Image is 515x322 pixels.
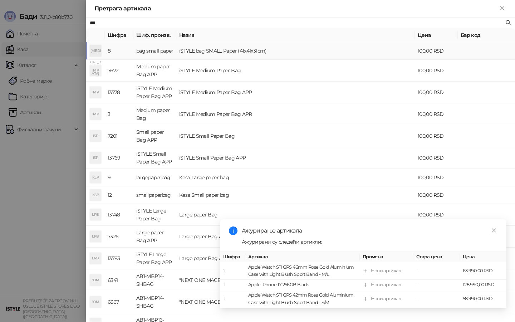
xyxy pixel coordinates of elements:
[105,82,133,103] td: 13778
[176,291,415,313] td: "NEXT ONE MACBOOK PRO 14"" SLIM SHOULDER BAG"
[105,169,133,186] td: 9
[105,103,133,125] td: 3
[220,252,245,262] th: Шифра
[90,65,101,76] div: IMP
[176,169,415,186] td: Kesa Large paper bag
[242,226,498,235] div: Ажурирање артикала
[245,262,360,280] td: Apple Watch S11 GPS 46mm Rose Gold Aluminium Case with Light Blush Sport Band - M/L
[176,204,415,226] td: Large paper Bag
[490,226,498,234] a: Close
[105,269,133,291] td: 6341
[133,248,176,269] td: iSTYLE Large Paper Bag APP
[105,204,133,226] td: 13748
[90,172,101,183] div: KLP
[176,28,415,42] th: Назив
[105,42,133,60] td: 8
[242,238,498,246] div: Ажурирани су следећи артикли:
[415,42,458,60] td: 100,00 RSD
[371,268,401,275] div: Нови артикал
[176,82,415,103] td: iSTYLE Medium Paper Bag APP
[491,228,496,233] span: close
[105,147,133,169] td: 13769
[415,147,458,169] td: 100,00 RSD
[415,186,458,204] td: 100,00 RSD
[245,280,360,291] td: Apple iPhone 17 256GB Black
[133,103,176,125] td: Medium paper Bag
[413,262,460,280] td: -
[133,186,176,204] td: smallpaperbag
[415,169,458,186] td: 100,00 RSD
[176,269,415,291] td: "NEXT ONE MACBOOK PRO 14"" SLIM SHOULDER BAG"
[245,291,360,308] td: Apple Watch S11 GPS 42mm Rose Gold Aluminium Case with Light Blush Sport Band - S/M
[133,291,176,313] td: AB1-MBP14-SHBAG
[176,147,415,169] td: iSTYLE Small Paper Bag APP
[133,204,176,226] td: iSTYLE Large Paper Bag
[415,125,458,147] td: 100,00 RSD
[371,296,401,303] div: Нови артикал
[90,209,101,220] div: LPB
[245,252,360,262] th: Артикал
[133,82,176,103] td: iSTYLE Medium Paper Bag APP
[176,186,415,204] td: Kesa Small paper bag
[371,282,401,289] div: Нови артикал
[413,291,460,308] td: -
[133,269,176,291] td: AB1-MBP14-SHBAG
[176,226,415,248] td: Large paper Bag APP
[176,60,415,82] td: iSTYLE Medium Paper Bag
[460,252,506,262] th: Цена
[415,204,458,226] td: 100,00 RSD
[460,262,506,280] td: 63.990,00 RSD
[133,60,176,82] td: Medium paper Bag APP
[498,4,506,13] button: Close
[413,280,460,291] td: -
[90,87,101,98] div: IMP
[460,291,506,308] td: 58.990,00 RSD
[90,253,101,264] div: LPB
[220,262,245,280] td: 1
[105,226,133,248] td: 7326
[90,108,101,120] div: IMP
[415,60,458,82] td: 100,00 RSD
[415,28,458,42] th: Цена
[105,186,133,204] td: 12
[105,291,133,313] td: 6367
[90,152,101,164] div: ISP
[105,125,133,147] td: 7201
[90,231,101,242] div: LPB
[94,4,498,13] div: Претрага артикала
[105,248,133,269] td: 13783
[415,103,458,125] td: 100,00 RSD
[90,45,101,57] div: [MEDICAL_DATA]
[176,125,415,147] td: iSTYLE Small Paper Bag
[176,103,415,125] td: iSTYLE Medium Paper Bag APR
[229,226,237,235] span: info-circle
[220,291,245,308] td: 1
[133,147,176,169] td: iSTYLE Small Paper Bag APP
[90,130,101,142] div: ISP
[90,189,101,201] div: KSP
[413,252,460,262] th: Стара цена
[90,274,101,286] div: "OM
[176,42,415,60] td: iSTYLE bag SMALL Paper (41x41x31cm)
[415,82,458,103] td: 100,00 RSD
[460,280,506,291] td: 128.990,00 RSD
[360,252,413,262] th: Промена
[105,28,133,42] th: Шифра
[105,60,133,82] td: 7672
[458,28,515,42] th: Бар код
[220,280,245,291] td: 1
[133,42,176,60] td: bag small paper
[133,226,176,248] td: Large paper Bag APP
[90,296,101,308] div: "OM
[133,28,176,42] th: Шиф. произв.
[133,169,176,186] td: largepaperbag
[133,125,176,147] td: Small paper Bag APP
[176,248,415,269] td: Large paper Bag APP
